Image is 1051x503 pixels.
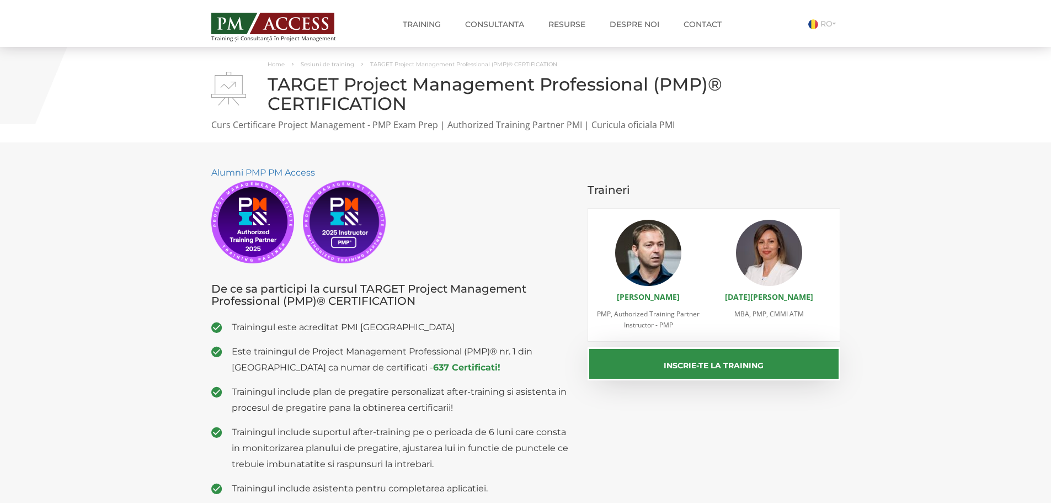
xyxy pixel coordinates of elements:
a: Training și Consultanță în Project Management [211,9,356,41]
span: Trainingul include suportul after-training pe o perioada de 6 luni care consta in monitorizarea p... [232,424,572,472]
a: Home [268,61,285,68]
a: 637 Certificati! [433,362,500,373]
a: RO [808,19,840,29]
a: [PERSON_NAME] [617,292,680,302]
span: Trainingul include plan de pregatire personalizat after-training si asistenta in procesul de preg... [232,384,572,416]
span: PMP, Authorized Training Partner Instructor - PMP [597,309,700,330]
a: Consultanta [457,13,532,35]
a: Despre noi [601,13,668,35]
span: Trainingul include asistenta pentru completarea aplicatiei. [232,480,572,496]
span: MBA, PMP, CMMI ATM [734,309,804,319]
a: Resurse [540,13,594,35]
p: Curs Certificare Project Management - PMP Exam Prep | Authorized Training Partner PMI | Curicula ... [211,119,840,131]
span: Este trainingul de Project Management Professional (PMP)® nr. 1 din [GEOGRAPHIC_DATA] ca numar de... [232,343,572,375]
span: Training și Consultanță în Project Management [211,35,356,41]
h3: Traineri [588,184,840,196]
a: [DATE][PERSON_NAME] [725,292,813,302]
span: Trainingul este acreditat PMI [GEOGRAPHIC_DATA] [232,319,572,335]
img: PM ACCESS - Echipa traineri si consultanti certificati PMP: Narciss Popescu, Mihai Olaru, Monica ... [211,13,334,34]
button: Inscrie-te la training [588,347,840,380]
a: Sesiuni de training [301,61,354,68]
span: TARGET Project Management Professional (PMP)® CERTIFICATION [370,61,557,68]
a: Alumni PMP PM Access [211,167,315,178]
h1: TARGET Project Management Professional (PMP)® CERTIFICATION [211,75,840,113]
img: Romana [808,19,818,29]
img: TARGET Project Management Professional (PMP)® CERTIFICATION [211,72,246,105]
h3: De ce sa participi la cursul TARGET Project Management Professional (PMP)® CERTIFICATION [211,283,572,307]
a: Contact [675,13,730,35]
a: Training [394,13,449,35]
